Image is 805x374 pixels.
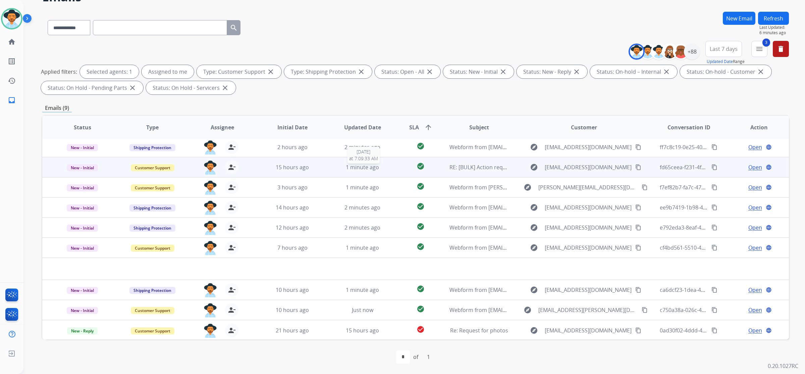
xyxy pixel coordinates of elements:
[449,306,643,314] span: Webform from [EMAIL_ADDRESS][PERSON_NAME][DOMAIN_NAME] on [DATE]
[642,307,648,313] mat-icon: content_copy
[128,84,137,92] mat-icon: close
[344,123,381,131] span: Updated Date
[723,12,755,25] button: New Email
[719,116,789,139] th: Action
[680,65,771,78] div: Status: On-hold - Customer
[276,164,309,171] span: 15 hours ago
[409,123,419,131] span: SLA
[204,181,217,195] img: agent-avatar
[766,327,772,333] mat-icon: language
[660,327,761,334] span: 0ad30f02-4ddd-47da-8be6-14413ef3ef2a
[417,142,425,150] mat-icon: check_circle
[450,327,508,334] span: Re: Request for photos
[67,204,98,211] span: New - Initial
[417,223,425,231] mat-icon: check_circle
[711,225,717,231] mat-icon: content_copy
[684,44,700,60] div: +88
[748,163,762,171] span: Open
[204,201,217,215] img: agent-avatar
[766,164,772,170] mat-icon: language
[228,143,236,151] mat-icon: person_remove
[766,307,772,313] mat-icon: language
[142,65,194,78] div: Assigned to me
[41,68,77,76] p: Applied filters:
[276,204,309,211] span: 14 hours ago
[545,286,632,294] span: [EMAIL_ADDRESS][DOMAIN_NAME]
[67,164,98,171] span: New - Initial
[197,65,281,78] div: Type: Customer Support
[129,204,175,211] span: Shipping Protection
[8,38,16,46] mat-icon: home
[449,244,601,251] span: Webform from [EMAIL_ADDRESS][DOMAIN_NAME] on [DATE]
[277,123,308,131] span: Initial Date
[711,245,717,251] mat-icon: content_copy
[711,184,717,190] mat-icon: content_copy
[74,123,91,131] span: Status
[443,65,514,78] div: Status: New - Initial
[571,123,597,131] span: Customer
[711,287,717,293] mat-icon: content_copy
[284,65,372,78] div: Type: Shipping Protection
[277,143,308,151] span: 2 hours ago
[642,184,648,190] mat-icon: content_copy
[129,225,175,232] span: Shipping Protection
[777,45,785,53] mat-icon: delete
[276,286,309,294] span: 10 hours ago
[449,164,619,171] span: RE: [BULK] Action required: Extend claim approved for replacement
[660,143,754,151] span: ff7c8c19-0e25-40f0-8f49-b1fafbe213bf
[660,184,759,191] span: f7ef82b7-fa7c-471e-8758-aa018abea01e
[660,306,763,314] span: c750a38a-026c-4e83-8bc0-5542e1b25b3c
[755,45,763,53] mat-icon: menu
[8,77,16,85] mat-icon: history
[277,184,308,191] span: 3 hours ago
[545,143,632,151] span: [EMAIL_ADDRESS][DOMAIN_NAME]
[449,224,601,231] span: Webform from [EMAIL_ADDRESS][DOMAIN_NAME] on [DATE]
[230,24,238,32] mat-icon: search
[711,204,717,210] mat-icon: content_copy
[346,327,379,334] span: 15 hours ago
[204,283,217,297] img: agent-avatar
[530,286,538,294] mat-icon: explore
[449,143,601,151] span: Webform from [EMAIL_ADDRESS][DOMAIN_NAME] on [DATE]
[748,183,762,191] span: Open
[67,144,98,151] span: New - Initial
[449,184,643,191] span: Webform from [PERSON_NAME][EMAIL_ADDRESS][DOMAIN_NAME] on [DATE]
[545,326,632,334] span: [EMAIL_ADDRESS][DOMAIN_NAME]
[344,143,380,151] span: 2 minutes ago
[228,163,236,171] mat-icon: person_remove
[8,57,16,65] mat-icon: list_alt
[635,204,641,210] mat-icon: content_copy
[710,48,738,50] span: Last 7 days
[759,30,789,36] span: 6 minutes ago
[357,68,365,76] mat-icon: close
[375,65,440,78] div: Status: Open - All
[517,65,587,78] div: Status: New - Reply
[344,224,380,231] span: 2 minutes ago
[748,143,762,151] span: Open
[530,163,538,171] mat-icon: explore
[346,184,379,191] span: 1 minute ago
[228,183,236,191] mat-icon: person_remove
[635,164,641,170] mat-icon: content_copy
[524,183,532,191] mat-icon: explore
[228,244,236,252] mat-icon: person_remove
[417,182,425,190] mat-icon: check_circle
[667,123,710,131] span: Conversation ID
[422,350,435,364] div: 1
[660,204,762,211] span: ee9b7419-1b98-4866-afeb-23725861c424
[417,202,425,210] mat-icon: check_circle
[221,84,229,92] mat-icon: close
[635,225,641,231] mat-icon: content_copy
[346,164,379,171] span: 1 minute ago
[267,68,275,76] mat-icon: close
[635,327,641,333] mat-icon: content_copy
[660,224,762,231] span: e792eda3-8eaf-4c12-8e27-adbbcfebbb49
[757,68,765,76] mat-icon: close
[129,144,175,151] span: Shipping Protection
[748,224,762,232] span: Open
[635,245,641,251] mat-icon: content_copy
[538,306,638,314] span: [EMAIL_ADDRESS][PERSON_NAME][DOMAIN_NAME]
[707,59,733,64] button: Updated Date
[530,203,538,211] mat-icon: explore
[131,164,174,171] span: Customer Support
